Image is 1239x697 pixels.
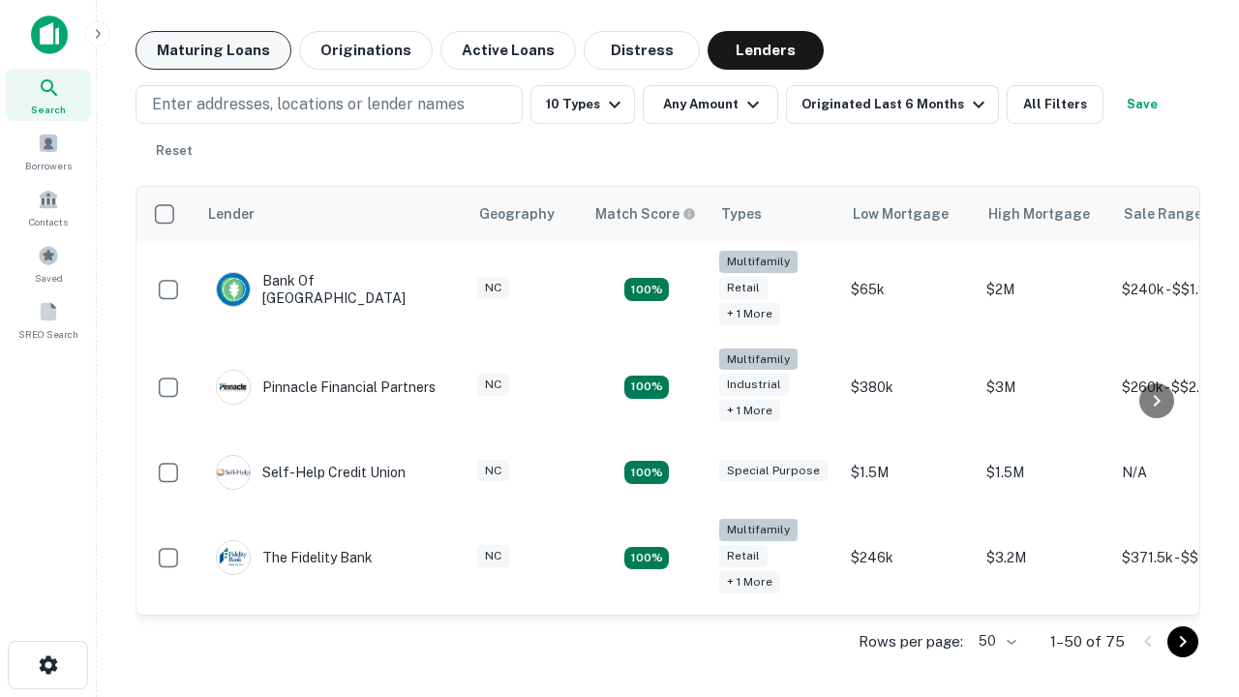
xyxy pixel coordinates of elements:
[136,31,291,70] button: Maturing Loans
[217,541,250,574] img: picture
[719,400,780,422] div: + 1 more
[29,214,68,229] span: Contacts
[479,202,555,226] div: Geography
[977,436,1112,509] td: $1.5M
[719,571,780,593] div: + 1 more
[624,461,669,484] div: Matching Properties: 11, hasApolloMatch: undefined
[719,348,798,371] div: Multifamily
[971,627,1019,655] div: 50
[719,277,768,299] div: Retail
[216,370,436,405] div: Pinnacle Financial Partners
[217,273,250,306] img: picture
[25,158,72,173] span: Borrowers
[719,374,789,396] div: Industrial
[477,460,509,482] div: NC
[1111,85,1173,124] button: Save your search to get updates of matches that match your search criteria.
[841,509,977,607] td: $246k
[6,237,91,289] a: Saved
[18,326,78,342] span: SREO Search
[719,545,768,567] div: Retail
[6,69,91,121] a: Search
[152,93,465,116] p: Enter addresses, locations or lender names
[1142,542,1239,635] iframe: Chat Widget
[1124,202,1202,226] div: Sale Range
[208,202,255,226] div: Lender
[477,374,509,396] div: NC
[584,187,710,241] th: Capitalize uses an advanced AI algorithm to match your search with the best lender. The match sco...
[217,456,250,489] img: picture
[216,455,406,490] div: Self-help Credit Union
[853,202,949,226] div: Low Mortgage
[477,277,509,299] div: NC
[440,31,576,70] button: Active Loans
[595,203,692,225] h6: Match Score
[217,371,250,404] img: picture
[6,181,91,233] a: Contacts
[977,339,1112,437] td: $3M
[977,187,1112,241] th: High Mortgage
[710,187,841,241] th: Types
[530,85,635,124] button: 10 Types
[1007,85,1103,124] button: All Filters
[719,519,798,541] div: Multifamily
[977,241,1112,339] td: $2M
[6,125,91,177] a: Borrowers
[136,85,523,124] button: Enter addresses, locations or lender names
[216,272,448,307] div: Bank Of [GEOGRAPHIC_DATA]
[624,278,669,301] div: Matching Properties: 17, hasApolloMatch: undefined
[643,85,778,124] button: Any Amount
[841,339,977,437] td: $380k
[6,293,91,346] a: SREO Search
[35,270,63,286] span: Saved
[584,31,700,70] button: Distress
[719,303,780,325] div: + 1 more
[1167,626,1198,657] button: Go to next page
[196,187,468,241] th: Lender
[841,187,977,241] th: Low Mortgage
[988,202,1090,226] div: High Mortgage
[595,203,696,225] div: Capitalize uses an advanced AI algorithm to match your search with the best lender. The match sco...
[977,509,1112,607] td: $3.2M
[719,251,798,273] div: Multifamily
[31,102,66,117] span: Search
[624,376,669,399] div: Matching Properties: 14, hasApolloMatch: undefined
[216,540,373,575] div: The Fidelity Bank
[786,85,999,124] button: Originated Last 6 Months
[468,187,584,241] th: Geography
[299,31,433,70] button: Originations
[719,460,828,482] div: Special Purpose
[841,436,977,509] td: $1.5M
[1050,630,1125,653] p: 1–50 of 75
[708,31,824,70] button: Lenders
[477,545,509,567] div: NC
[143,132,205,170] button: Reset
[721,202,762,226] div: Types
[841,241,977,339] td: $65k
[624,547,669,570] div: Matching Properties: 10, hasApolloMatch: undefined
[859,630,963,653] p: Rows per page:
[31,15,68,54] img: capitalize-icon.png
[801,93,990,116] div: Originated Last 6 Months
